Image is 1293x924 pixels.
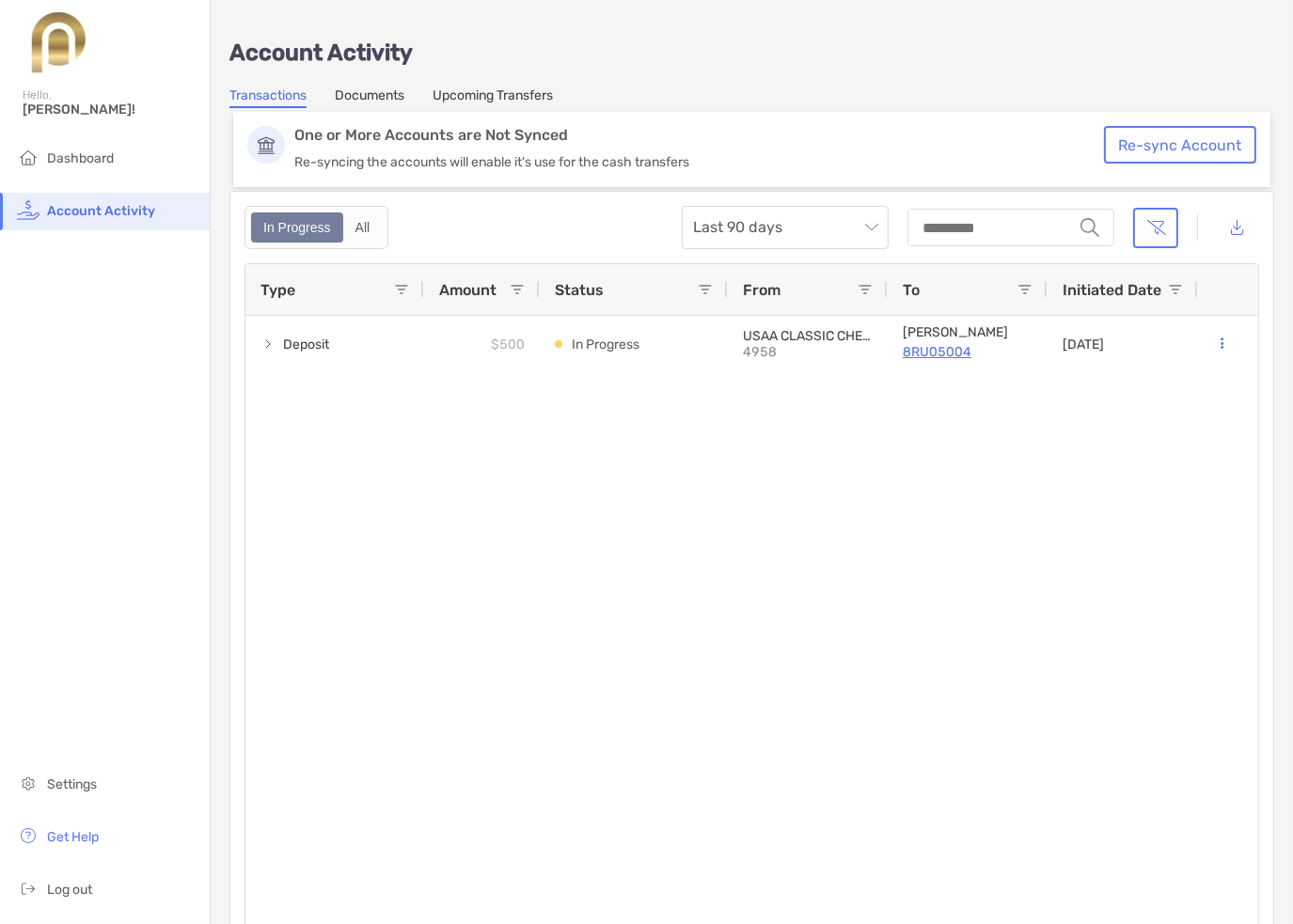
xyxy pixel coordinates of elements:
span: From [743,281,781,299]
span: To [903,281,920,299]
span: Amount [439,281,497,299]
p: USAA CLASSIC CHECKING [743,328,873,344]
span: Initiated Date [1063,281,1161,299]
span: Deposit [283,329,329,360]
img: Zoe Logo [23,8,93,75]
a: Transactions [229,87,307,108]
img: activity icon [17,198,39,221]
div: All [345,214,381,241]
p: [DATE] [1063,337,1104,352]
span: Log out [47,882,92,898]
p: 4958 [743,344,873,360]
p: Re-syncing the accounts will enable it's use for the cash transfers [294,154,1115,170]
span: Last 90 days [693,207,877,248]
a: Upcoming Transfers [433,87,553,108]
p: $500 [491,333,525,356]
img: get-help icon [17,824,39,847]
button: Re-sync Account [1104,126,1256,164]
a: Documents [335,87,404,108]
div: segmented control [244,206,388,249]
span: Dashboard [47,150,114,166]
img: input icon [1080,218,1099,237]
img: logout icon [17,877,39,900]
p: One or More Accounts are Not Synced [294,126,1115,145]
div: In Progress [253,214,341,241]
span: Account Activity [47,203,155,219]
img: household icon [17,146,39,168]
p: Account Activity [229,41,1274,65]
span: Type [260,281,295,299]
span: Settings [47,776,97,792]
span: Get Help [47,829,99,845]
img: settings icon [17,772,39,794]
button: Clear filters [1133,208,1178,248]
p: Roth IRA [903,324,1033,340]
p: In Progress [572,333,639,356]
span: [PERSON_NAME]! [23,102,198,117]
span: Status [555,281,604,299]
img: Account Icon [247,126,285,164]
a: 8RU05004 [903,340,1033,364]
